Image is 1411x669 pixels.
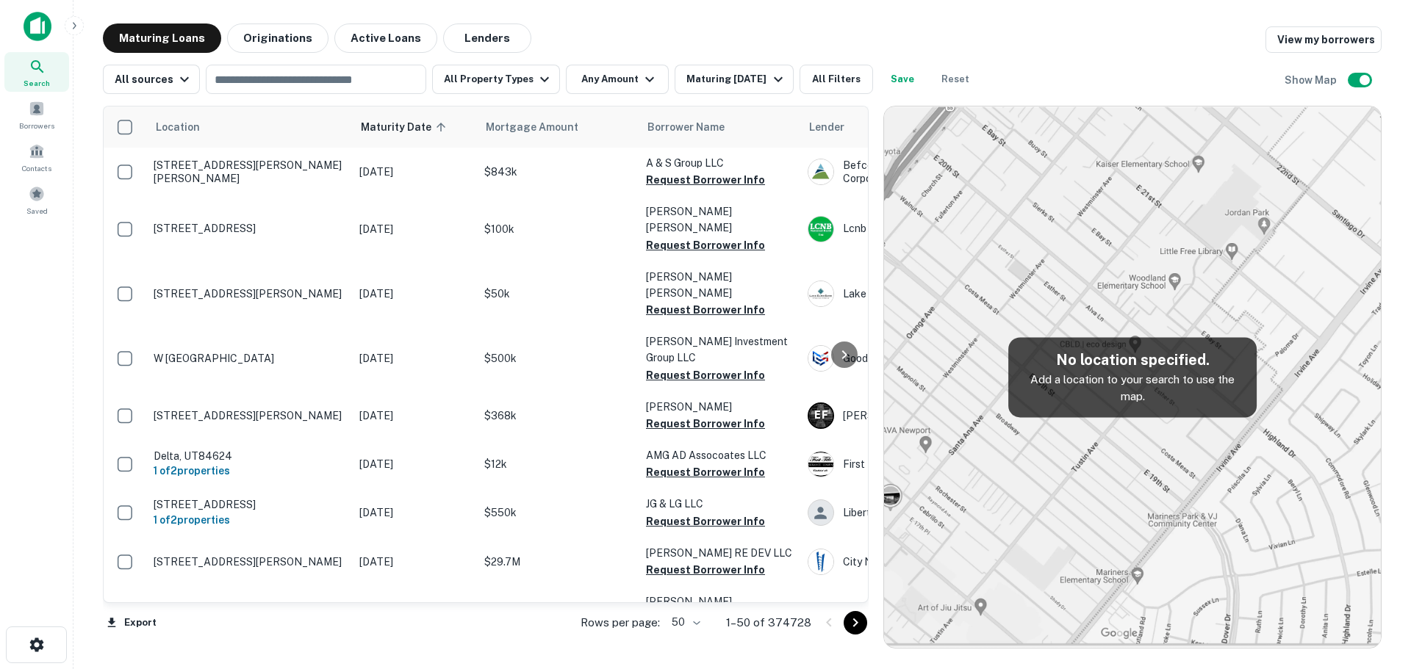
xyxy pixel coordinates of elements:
p: [STREET_ADDRESS][PERSON_NAME][PERSON_NAME] [154,159,345,185]
p: [DATE] [359,456,470,472]
th: Borrower Name [639,106,800,148]
button: Any Amount [566,65,669,94]
button: Originations [227,23,328,53]
p: $368k [484,408,631,424]
span: Location [155,118,200,136]
div: First Title Insurance [808,451,1028,477]
div: Maturing [DATE] [686,70,786,88]
p: [STREET_ADDRESS][PERSON_NAME] [154,555,345,568]
span: Saved [26,205,48,217]
button: All sources [103,65,200,94]
button: Request Borrower Info [646,513,765,530]
p: [PERSON_NAME] [646,399,793,415]
span: Borrowers [19,120,54,131]
button: Maturing [DATE] [675,65,793,94]
div: Lake Elmo Bank [808,281,1028,307]
p: E F [814,408,827,423]
span: Lender [809,118,844,136]
p: W [GEOGRAPHIC_DATA] [154,352,345,365]
a: Contacts [4,137,69,177]
p: [DATE] [359,286,470,302]
span: Contacts [22,162,51,174]
button: Request Borrower Info [646,463,765,481]
p: Add a location to your search to use the map. [1020,371,1245,405]
img: picture [808,549,833,574]
p: [DATE] [359,164,470,180]
a: Borrowers [4,95,69,134]
p: [DATE] [359,505,470,521]
p: [DATE] [359,408,470,424]
th: Mortgage Amount [477,106,639,148]
p: $500k [484,350,631,366]
button: Export [103,612,160,634]
p: A & S Group LLC [646,155,793,171]
p: Delta, UT84624 [154,449,345,463]
p: $100k [484,221,631,237]
p: $843k [484,164,631,180]
h5: No location specified. [1020,349,1245,371]
button: Request Borrower Info [646,415,765,433]
div: Goodfield State Bank [808,345,1028,372]
p: [PERSON_NAME] [PERSON_NAME] [646,269,793,301]
img: picture [808,346,833,371]
button: Lenders [443,23,531,53]
button: Maturing Loans [103,23,221,53]
p: [STREET_ADDRESS][PERSON_NAME] [154,287,345,300]
p: [STREET_ADDRESS] [154,222,345,235]
p: $550k [484,505,631,521]
a: Saved [4,180,69,220]
p: [STREET_ADDRESS] [154,498,345,511]
button: All Property Types [432,65,560,94]
div: 50 [666,612,703,633]
button: Request Borrower Info [646,561,765,579]
p: [PERSON_NAME] RE DEV LLC [646,545,793,561]
div: All sources [115,70,193,88]
a: Search [4,52,69,92]
div: [PERSON_NAME] Financial [808,402,1028,429]
p: [PERSON_NAME] Investment Group LLC [646,333,793,366]
div: Lcnb National Bank [808,216,1028,242]
img: picture [808,217,833,242]
p: $29.7M [484,554,631,570]
th: Lender [800,106,1035,148]
p: [STREET_ADDRESS][PERSON_NAME] [154,409,345,422]
button: Active Loans [334,23,437,53]
iframe: Chat Widget [1338,552,1411,622]
p: Rows per page: [581,614,660,632]
img: capitalize-icon.png [24,12,51,41]
p: JG & LG LLC [646,496,793,512]
h6: Show Map [1285,72,1339,88]
button: Reset [932,65,979,94]
span: Mortgage Amount [486,118,597,136]
p: 1–50 of 374728 [726,614,811,632]
p: [DATE] [359,554,470,570]
h6: 1 of 2 properties [154,463,345,479]
p: AMG AD Assocoates LLC [646,447,793,463]
a: View my borrowers [1265,26,1382,53]
button: Request Borrower Info [646,301,765,319]
button: Request Borrower Info [646,366,765,384]
h6: 1 of 2 properties [154,512,345,528]
img: picture [808,281,833,306]
p: $50k [484,286,631,302]
button: Request Borrower Info [646,236,765,254]
p: [DATE] [359,350,470,366]
p: $12k [484,456,631,472]
div: Liberty Bank [US_STATE] [808,499,1028,526]
img: picture [808,159,833,184]
p: [PERSON_NAME] [PERSON_NAME] [646,203,793,236]
div: City National Bank [808,549,1028,575]
button: Go to next page [844,611,867,634]
th: Maturity Date [352,106,477,148]
span: Search [24,77,50,89]
img: picture [808,452,833,477]
span: Maturity Date [361,118,450,136]
p: [DATE] [359,221,470,237]
button: All Filters [800,65,873,94]
span: Borrower Name [647,118,725,136]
